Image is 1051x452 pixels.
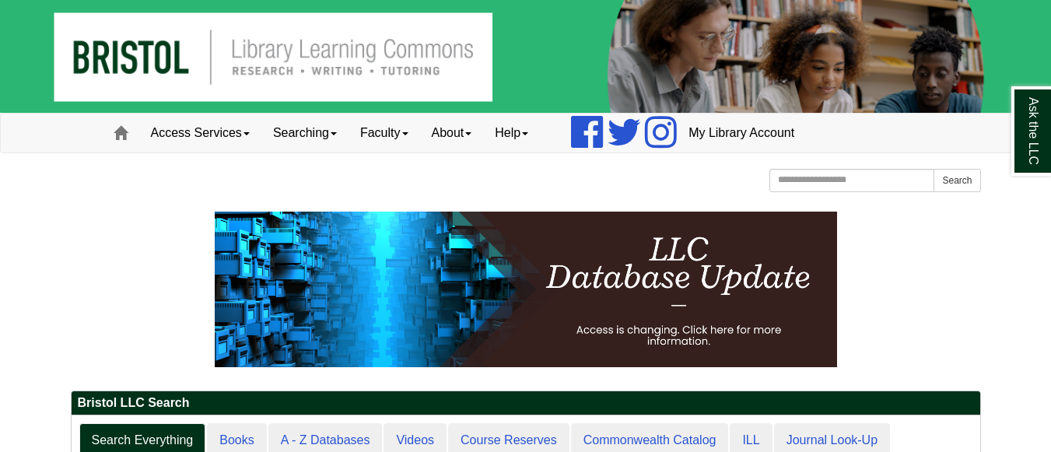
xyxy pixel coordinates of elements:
h2: Bristol LLC Search [72,391,980,415]
a: Searching [261,114,349,152]
button: Search [934,169,980,192]
a: About [420,114,484,152]
img: HTML tutorial [215,212,837,367]
a: Help [483,114,540,152]
a: Faculty [349,114,420,152]
a: My Library Account [677,114,806,152]
a: Access Services [139,114,261,152]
